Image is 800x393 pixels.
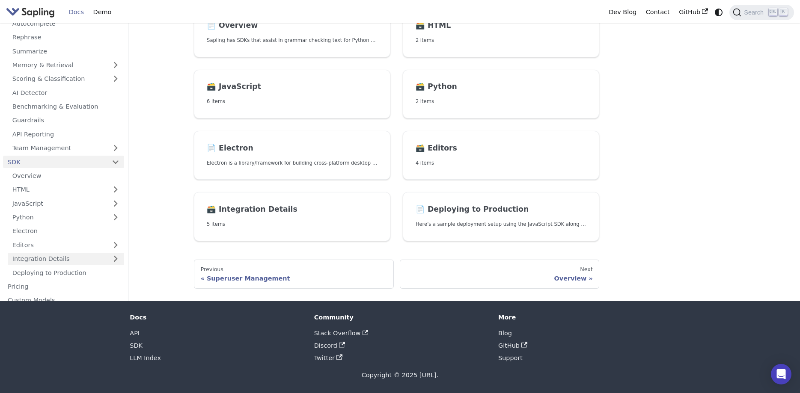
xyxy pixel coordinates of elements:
[403,8,599,57] a: 🗃️ HTML2 items
[314,342,345,349] a: Discord
[207,220,378,228] p: 5 items
[207,159,378,167] p: Electron is a library/framework for building cross-platform desktop apps with JavaScript, HTML, a...
[641,6,675,19] a: Contact
[314,330,368,337] a: Stack Overflow
[416,98,586,106] p: 2 items
[207,98,378,106] p: 6 items
[416,36,586,44] p: 2 items
[498,330,512,337] a: Blog
[3,281,124,293] a: Pricing
[194,260,393,289] a: PreviousSuperuser Management
[194,8,390,57] a: 📄️ OverviewSapling has SDKs that assist in grammar checking text for Python and JavaScript, and a...
[8,142,124,154] a: Team Management
[416,205,586,214] h2: Deploying to Production
[89,6,116,19] a: Demo
[207,21,378,30] h2: Overview
[130,370,670,381] div: Copyright © 2025 [URL].
[8,266,124,279] a: Deploying to Production
[8,225,124,237] a: Electron
[400,260,599,289] a: NextOverview
[403,131,599,180] a: 🗃️ Editors4 items
[8,100,124,113] a: Benchmarking & Evaluation
[8,128,124,140] a: API Reporting
[8,45,124,57] a: Summarize
[6,6,58,18] a: Sapling.ai
[107,239,124,251] button: Expand sidebar category 'Editors'
[604,6,641,19] a: Dev Blog
[779,8,788,16] kbd: K
[130,313,302,321] div: Docs
[416,159,586,167] p: 4 items
[741,9,769,16] span: Search
[194,192,390,241] a: 🗃️ Integration Details5 items
[8,253,124,265] a: Integration Details
[498,313,670,321] div: More
[8,59,124,71] a: Memory & Retrieval
[201,275,387,282] div: Superuser Management
[107,156,124,168] button: Collapse sidebar category 'SDK'
[194,260,599,289] nav: Docs pages
[8,239,107,251] a: Editors
[771,364,791,384] div: Open Intercom Messenger
[416,220,586,228] p: Here's a sample deployment setup using the JavaScript SDK along with a Python backend.
[3,156,107,168] a: SDK
[194,131,390,180] a: 📄️ ElectronElectron is a library/framework for building cross-platform desktop apps with JavaScri...
[207,82,378,92] h2: JavaScript
[8,114,124,127] a: Guardrails
[8,211,124,224] a: Python
[130,355,161,361] a: LLM Index
[498,355,523,361] a: Support
[130,330,140,337] a: API
[403,70,599,119] a: 🗃️ Python2 items
[674,6,712,19] a: GitHub
[6,6,55,18] img: Sapling.ai
[8,183,124,196] a: HTML
[8,31,124,44] a: Rephrase
[8,17,124,30] a: Autocomplete
[498,342,527,349] a: GitHub
[8,73,124,85] a: Scoring & Classification
[416,21,586,30] h2: HTML
[3,294,124,307] a: Custom Models
[416,144,586,153] h2: Editors
[64,6,89,19] a: Docs
[406,266,592,273] div: Next
[201,266,387,273] div: Previous
[194,70,390,119] a: 🗃️ JavaScript6 items
[207,144,378,153] h2: Electron
[8,197,124,210] a: JavaScript
[130,342,143,349] a: SDK
[8,170,124,182] a: Overview
[416,82,586,92] h2: Python
[406,275,592,282] div: Overview
[314,313,486,321] div: Community
[314,355,342,361] a: Twitter
[207,205,378,214] h2: Integration Details
[713,6,725,18] button: Switch between dark and light mode (currently system mode)
[8,86,124,99] a: AI Detector
[729,5,794,20] button: Search (Ctrl+K)
[403,192,599,241] a: 📄️ Deploying to ProductionHere's a sample deployment setup using the JavaScript SDK along with a ...
[207,36,378,44] p: Sapling has SDKs that assist in grammar checking text for Python and JavaScript, and an HTTP API ...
